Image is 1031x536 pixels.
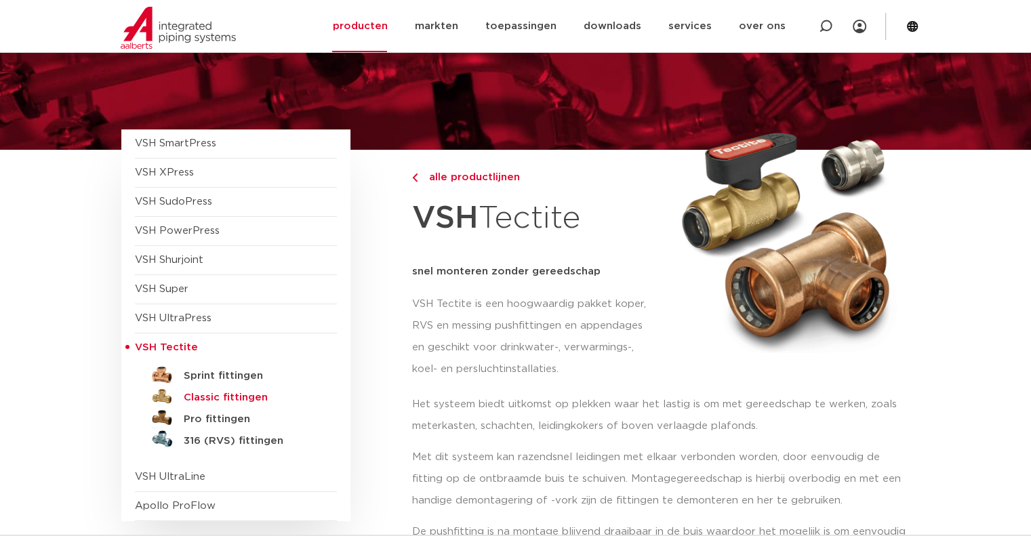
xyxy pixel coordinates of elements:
[135,501,216,511] a: Apollo ProFlow
[135,167,194,178] a: VSH XPress
[412,266,601,276] strong: snel monteren zonder gereedschap
[421,172,520,182] span: alle productlijnen
[135,226,220,236] a: VSH PowerPress
[412,173,418,182] img: chevron-right.svg
[135,255,203,265] a: VSH Shurjoint
[135,406,337,428] a: Pro fittingen
[135,384,337,406] a: Classic fittingen
[135,138,216,148] a: VSH SmartPress
[184,413,318,426] h5: Pro fittingen
[135,284,188,294] a: VSH Super
[412,192,658,245] h1: Tectite
[135,363,337,384] a: Sprint fittingen
[135,428,337,449] a: 316 (RVS) fittingen
[412,394,910,437] p: Het systeem biedt uitkomst op plekken waar het lastig is om met gereedschap te werken, zoals mete...
[135,342,198,352] span: VSH Tectite
[412,203,479,234] strong: VSH
[412,447,910,512] p: Met dit systeem kan razendsnel leidingen met elkaar verbonden worden, door eenvoudig de fitting o...
[184,370,318,382] h5: Sprint fittingen
[412,293,658,380] p: VSH Tectite is een hoogwaardig pakket koper, RVS en messing pushfittingen en appendages en geschi...
[412,169,658,186] a: alle productlijnen
[135,313,211,323] a: VSH UltraPress
[184,435,318,447] h5: 316 (RVS) fittingen
[135,197,212,207] a: VSH SudoPress
[135,472,205,482] a: VSH UltraLine
[184,392,318,404] h5: Classic fittingen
